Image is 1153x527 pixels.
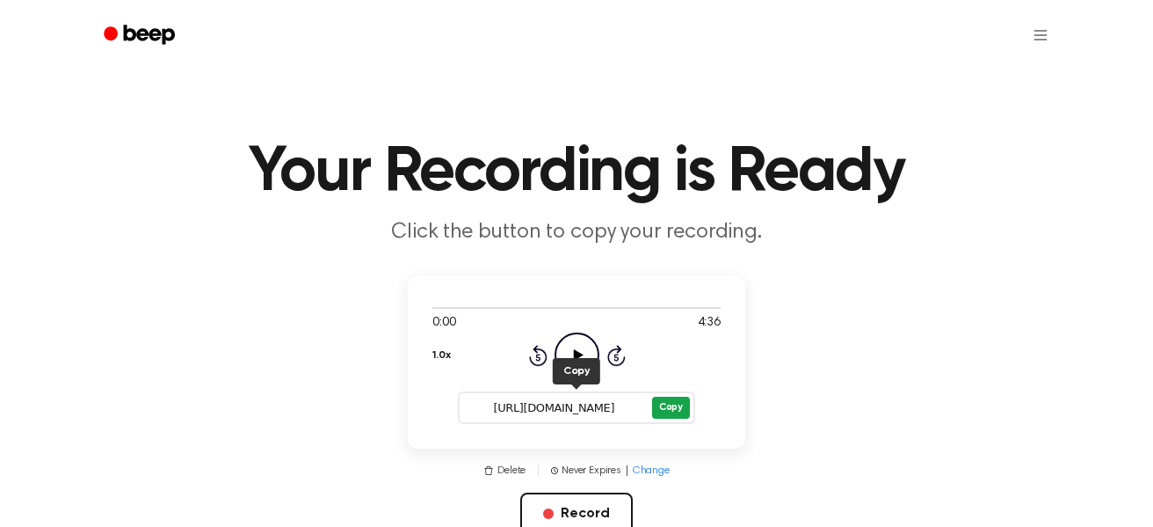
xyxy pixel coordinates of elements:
[127,141,1026,204] h1: Your Recording is Ready
[553,358,600,384] button: Copy
[698,314,721,333] span: 4:36
[536,463,540,479] span: |
[633,463,670,479] span: Change
[652,397,690,419] button: Copy
[239,218,914,247] p: Click the button to copy your recording.
[91,18,191,53] a: Beep
[551,463,670,479] button: Never Expires|Change
[483,463,526,479] button: Delete
[432,340,450,370] button: 1.0x
[432,314,455,333] span: 0:00
[625,463,629,479] span: |
[1019,14,1062,56] button: Open menu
